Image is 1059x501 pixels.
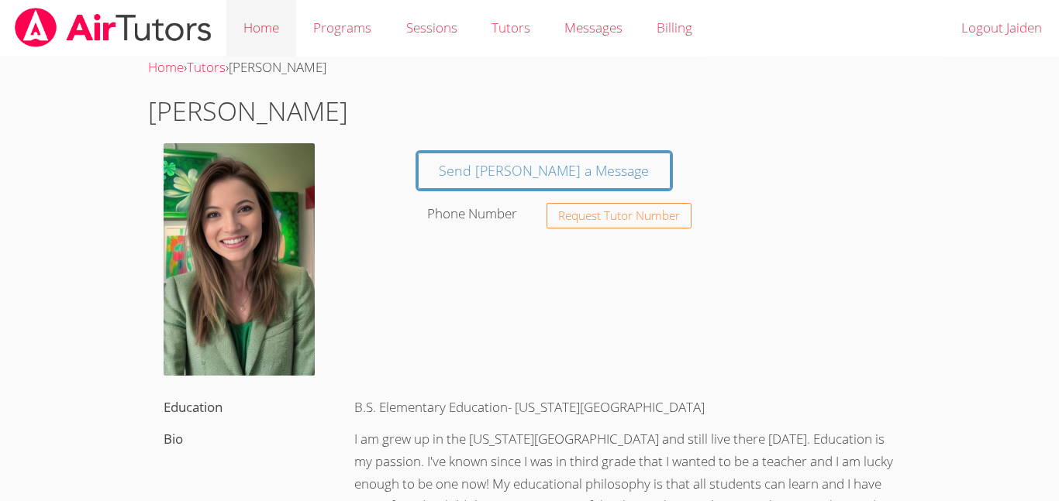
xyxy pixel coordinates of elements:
a: Send [PERSON_NAME] a Message [418,153,671,189]
a: Home [148,58,184,76]
label: Bio [164,430,183,448]
h1: [PERSON_NAME] [148,91,911,131]
label: Phone Number [427,204,517,222]
span: Messages [564,19,623,36]
span: [PERSON_NAME] [229,58,326,76]
label: Education [164,398,222,416]
img: airtutors_banner-c4298cdbf04f3fff15de1276eac7730deb9818008684d7c2e4769d2f7ddbe033.png [13,8,213,47]
button: Request Tutor Number [547,203,692,228]
div: › › [148,57,911,79]
div: B.S. Elementary Education- [US_STATE][GEOGRAPHIC_DATA] [339,392,911,424]
span: Request Tutor Number [558,210,680,221]
img: IMG_1088.jpeg [164,143,315,376]
a: Tutors [187,58,226,76]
